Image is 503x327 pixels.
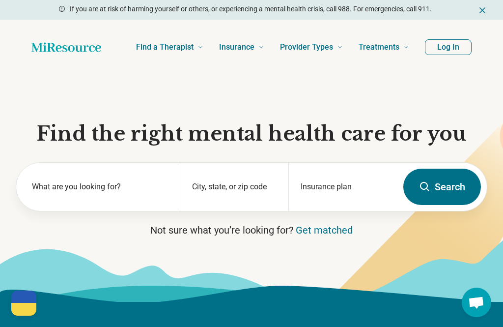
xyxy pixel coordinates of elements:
[219,40,254,54] span: Insurance
[280,40,333,54] span: Provider Types
[136,28,203,67] a: Find a Therapist
[280,28,343,67] a: Provider Types
[136,40,194,54] span: Find a Therapist
[16,121,487,147] h1: Find the right mental health care for you
[32,181,168,193] label: What are you looking for?
[403,169,481,205] button: Search
[425,39,472,55] button: Log In
[70,4,432,14] p: If you are at risk of harming yourself or others, or experiencing a mental health crisis, call 98...
[359,28,409,67] a: Treatments
[296,224,353,236] a: Get matched
[462,288,491,317] div: Open chat
[219,28,264,67] a: Insurance
[31,37,101,57] a: Home page
[477,4,487,16] button: Dismiss
[359,40,399,54] span: Treatments
[16,223,487,237] p: Not sure what you’re looking for?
